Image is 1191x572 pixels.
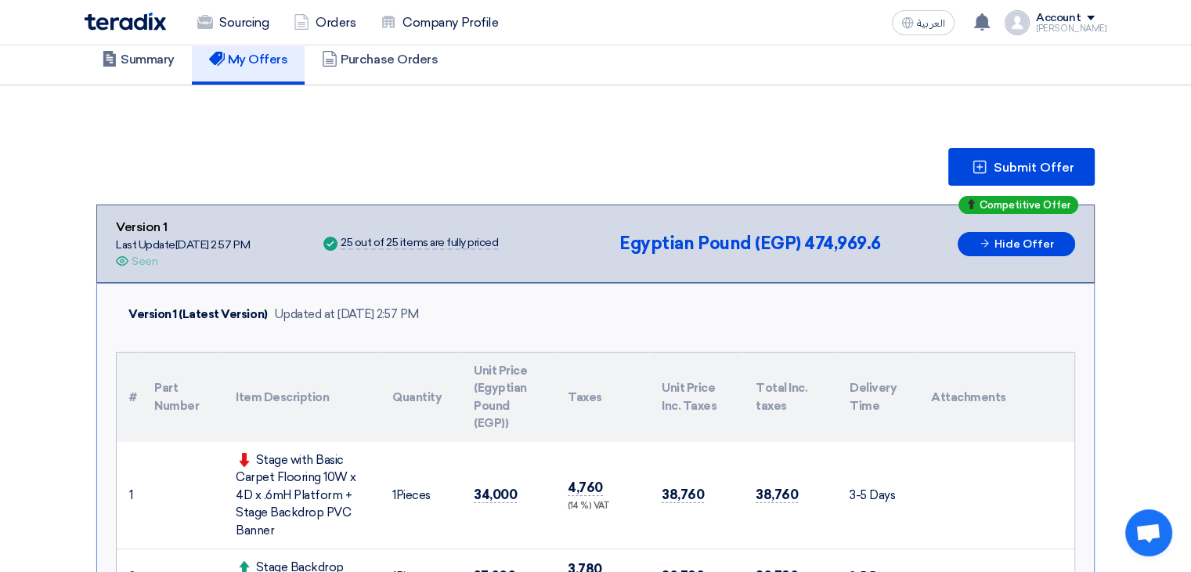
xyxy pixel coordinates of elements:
[948,148,1095,186] button: Submit Offer
[619,233,800,254] span: Egyptian Pound (EGP)
[274,306,419,324] div: Updated at [DATE] 2:57 PM
[85,13,166,31] img: Teradix logo
[555,353,649,442] th: Taxes
[649,353,743,442] th: Unit Price Inc. Taxes
[116,237,250,253] div: Last Update [DATE] 2:57 PM
[236,451,367,540] div: Stage with Basic Carpet Flooring 10W x 4D x .6mH Platform + Stage Backdrop PVC Banner
[568,500,637,513] div: (14 %) VAT
[142,353,223,442] th: Part Number
[128,306,268,324] div: Version 1 (Latest Version)
[892,10,955,35] button: العربية
[380,353,461,442] th: Quantity
[305,34,455,85] a: Purchase Orders
[980,200,1070,210] span: Competitive Offer
[756,487,798,503] span: 38,760
[368,5,511,40] a: Company Profile
[192,34,305,85] a: My Offers
[1125,509,1172,556] a: Open chat
[102,52,175,67] h5: Summary
[85,34,192,85] a: Summary
[837,442,919,549] td: 3-5 Days
[117,442,142,549] td: 1
[1036,12,1081,25] div: Account
[209,52,288,67] h5: My Offers
[380,442,461,549] td: Pieces
[223,353,380,442] th: Item Description
[919,353,1074,442] th: Attachments
[117,353,142,442] th: #
[662,487,704,503] span: 38,760
[568,480,603,496] span: 4,760
[1036,24,1106,33] div: [PERSON_NAME]
[461,353,555,442] th: Unit Price (Egyptian Pound (EGP))
[958,232,1075,256] button: Hide Offer
[917,18,945,29] span: العربية
[132,253,157,270] div: Seen
[185,5,281,40] a: Sourcing
[837,353,919,442] th: Delivery Time
[281,5,368,40] a: Orders
[116,218,250,237] div: Version 1
[322,52,438,67] h5: Purchase Orders
[341,237,498,250] div: 25 out of 25 items are fully priced
[743,353,837,442] th: Total Inc. taxes
[994,161,1074,174] span: Submit Offer
[392,488,396,502] span: 1
[804,233,881,254] span: 474,969.6
[1005,10,1030,35] img: profile_test.png
[474,487,517,503] span: 34,000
